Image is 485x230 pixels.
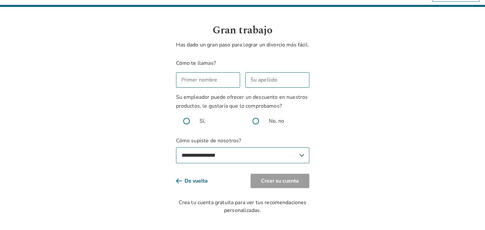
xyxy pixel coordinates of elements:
label: Cómo supiste de nosotros? [176,137,309,163]
p: Has dado un gran paso para lograr un divorcio más fácil. [176,41,309,49]
div: Crea tu cuenta gratuita para ver tus recomendaciones personalizadas. [176,199,309,214]
span: Sí, [200,117,205,125]
button: De vuelta [176,174,218,188]
button: Crear su cuenta [251,174,309,188]
h1: Gran trabajo [176,23,309,38]
select: Cómo supiste de nosotros? [176,147,309,163]
div: Widget de chat [452,199,485,230]
iframe: Chat Widget [452,199,485,230]
span: No, no [269,117,284,125]
label: Cómo te llamas? [176,60,216,67]
span: Su empleador puede ofrecer un descuento en nuestros productos, le gustaría que lo comprobamos? [176,94,308,110]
